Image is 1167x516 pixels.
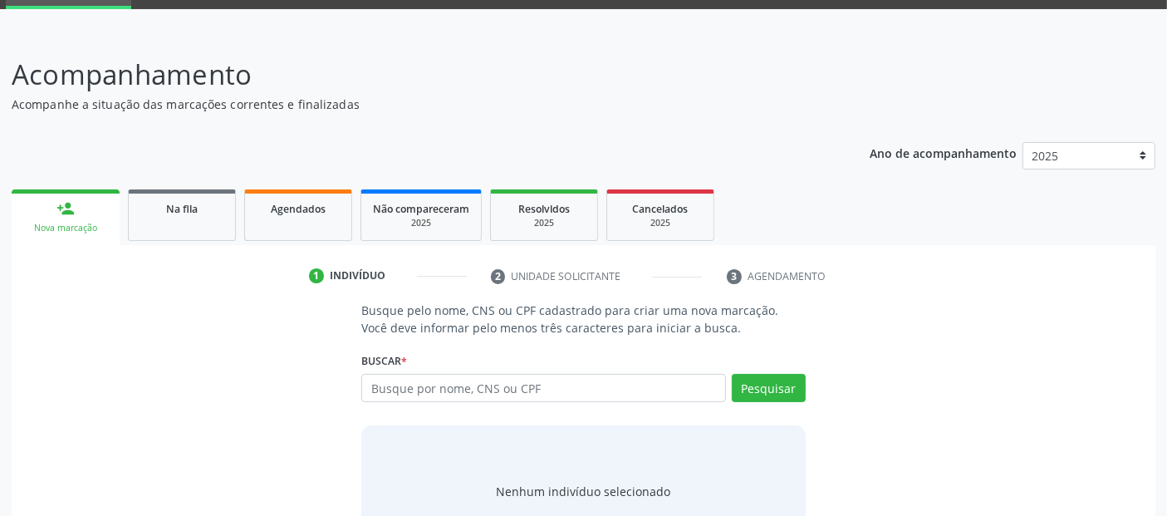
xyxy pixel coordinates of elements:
[732,374,806,402] button: Pesquisar
[309,268,324,283] div: 1
[361,348,407,374] label: Buscar
[166,202,198,216] span: Na fila
[373,217,469,229] div: 2025
[23,222,108,234] div: Nova marcação
[496,483,670,500] div: Nenhum indivíduo selecionado
[633,202,689,216] span: Cancelados
[12,96,812,113] p: Acompanhe a situação das marcações correntes e finalizadas
[619,217,702,229] div: 2025
[518,202,570,216] span: Resolvidos
[330,268,385,283] div: Indivíduo
[361,302,805,337] p: Busque pelo nome, CNS ou CPF cadastrado para criar uma nova marcação. Você deve informar pelo men...
[870,142,1017,163] p: Ano de acompanhamento
[12,54,812,96] p: Acompanhamento
[56,199,75,218] div: person_add
[361,374,725,402] input: Busque por nome, CNS ou CPF
[373,202,469,216] span: Não compareceram
[503,217,586,229] div: 2025
[271,202,326,216] span: Agendados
